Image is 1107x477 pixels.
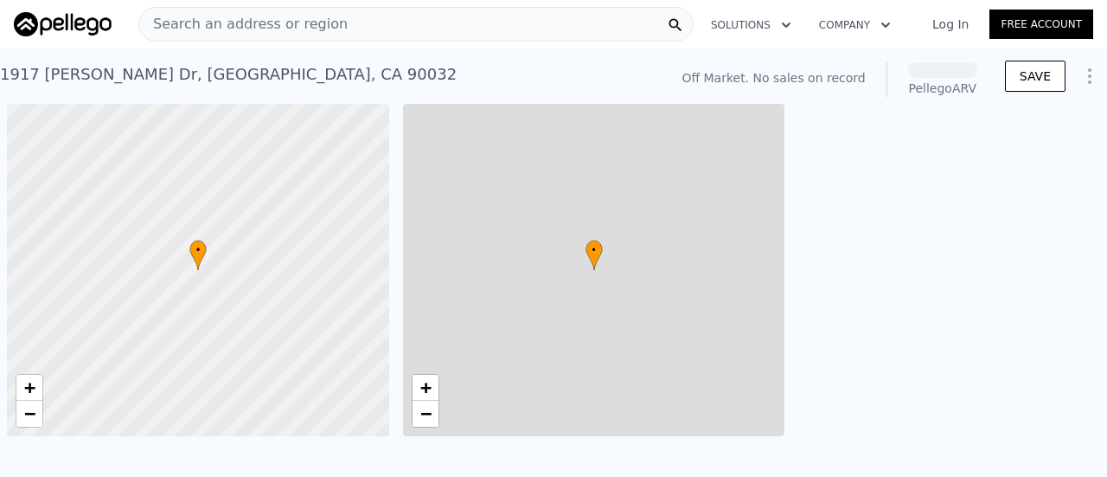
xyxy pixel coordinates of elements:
[419,403,431,424] span: −
[16,375,42,401] a: Zoom in
[585,240,603,270] div: •
[585,242,603,258] span: •
[805,10,905,41] button: Company
[912,16,989,33] a: Log In
[681,69,865,87] div: Off Market. No sales on record
[24,377,35,398] span: +
[989,10,1093,39] a: Free Account
[139,14,348,35] span: Search an address or region
[908,80,977,97] div: Pellego ARV
[189,242,207,258] span: •
[419,377,431,398] span: +
[413,401,438,427] a: Zoom out
[14,12,112,36] img: Pellego
[1072,59,1107,93] button: Show Options
[413,375,438,401] a: Zoom in
[697,10,805,41] button: Solutions
[24,403,35,424] span: −
[16,401,42,427] a: Zoom out
[189,240,207,270] div: •
[1005,61,1065,92] button: SAVE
